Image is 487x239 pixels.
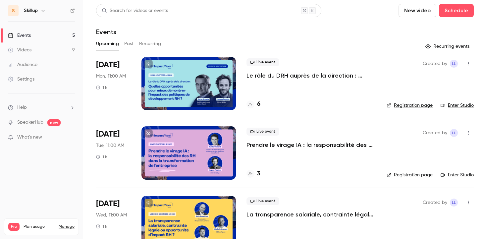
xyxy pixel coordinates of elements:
[96,73,126,80] span: Mon, 11:00 AM
[96,38,119,49] button: Upcoming
[441,102,474,109] a: Enter Studio
[450,129,458,137] span: Louise Le Guillou
[17,119,43,126] a: SpeakerHub
[17,134,42,141] span: What's new
[246,169,260,178] a: 3
[439,4,474,17] button: Schedule
[452,60,456,68] span: LL
[96,212,127,218] span: Wed, 11:00 AM
[96,85,107,90] div: 1 h
[450,60,458,68] span: Louise Le Guillou
[452,199,456,207] span: LL
[17,104,27,111] span: Help
[67,135,75,141] iframe: Noticeable Trigger
[12,7,15,14] span: S
[399,4,436,17] button: New video
[8,61,37,68] div: Audience
[8,104,75,111] li: help-dropdown-opener
[423,199,447,207] span: Created by
[96,154,107,159] div: 1 h
[96,224,107,229] div: 1 h
[24,224,55,229] span: Plan usage
[139,38,161,49] button: Recurring
[96,57,131,110] div: Oct 6 Mon, 11:00 AM (Europe/Paris)
[8,47,31,53] div: Videos
[8,223,20,231] span: Pro
[124,38,134,49] button: Past
[96,142,124,149] span: Tue, 11:00 AM
[387,102,433,109] a: Registration page
[8,76,34,83] div: Settings
[452,129,456,137] span: LL
[96,129,120,140] span: [DATE]
[246,197,279,205] span: Live event
[96,28,116,36] h1: Events
[257,100,260,109] h4: 6
[246,141,376,149] a: Prendre le virage IA : la responsabilité des RH dans la transformation de l'entreprise
[47,119,61,126] span: new
[96,199,120,209] span: [DATE]
[246,210,376,218] a: La transparence salariale, contrainte légale ou opportunité d’impact RH ?
[387,172,433,178] a: Registration page
[257,169,260,178] h4: 3
[423,129,447,137] span: Created by
[59,224,75,229] a: Manage
[450,199,458,207] span: Louise Le Guillou
[423,60,447,68] span: Created by
[102,7,168,14] div: Search for videos or events
[422,41,474,52] button: Recurring events
[246,58,279,66] span: Live event
[96,126,131,179] div: Oct 7 Tue, 11:00 AM (Europe/Paris)
[96,60,120,70] span: [DATE]
[8,32,31,39] div: Events
[441,172,474,178] a: Enter Studio
[24,7,38,14] h6: Skillup
[246,128,279,136] span: Live event
[246,72,376,80] a: Le rôle du DRH auprès de la direction : quelles opportunités pour mieux démontrer l’impact des po...
[246,100,260,109] a: 6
